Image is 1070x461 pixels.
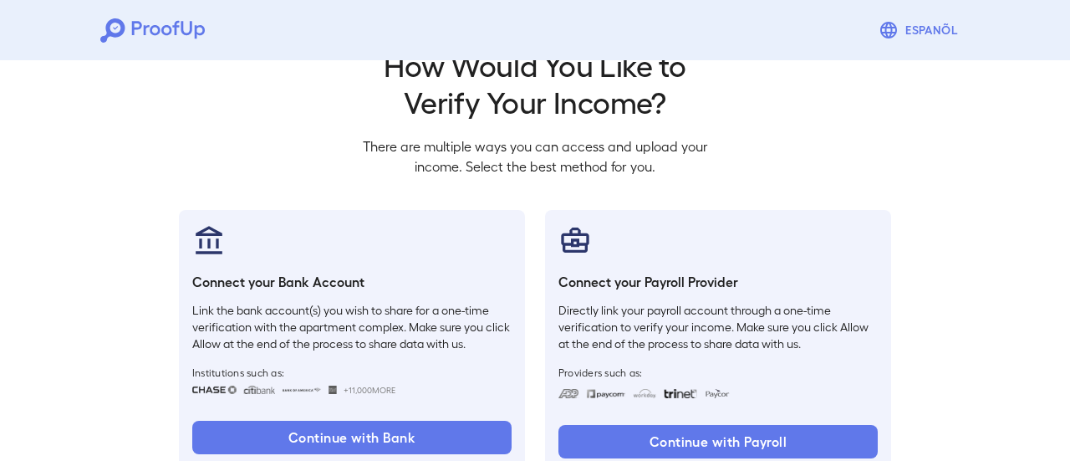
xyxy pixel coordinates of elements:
img: wellsfargo.svg [329,386,338,394]
img: adp.svg [558,389,579,398]
p: Link the bank account(s) you wish to share for a one-time verification with the apartment complex... [192,302,512,352]
img: citibank.svg [243,386,275,394]
img: paycom.svg [586,389,626,398]
img: bankAccount.svg [192,223,226,257]
p: Directly link your payroll account through a one-time verification to verify your income. Make su... [558,302,878,352]
img: chase.svg [192,386,237,394]
p: There are multiple ways you can access and upload your income. Select the best method for you. [349,136,721,177]
span: +11,000 More [344,383,395,397]
button: Continue with Bank [192,421,512,454]
img: workday.svg [633,389,657,398]
img: trinet.svg [664,389,697,398]
h6: Connect your Bank Account [192,272,512,292]
button: Continue with Payroll [558,425,878,458]
h2: How Would You Like to Verify Your Income? [349,46,721,120]
img: payrollProvider.svg [558,223,592,257]
img: bankOfAmerica.svg [282,386,322,394]
span: Institutions such as: [192,366,512,379]
img: paycon.svg [704,389,730,398]
span: Providers such as: [558,366,878,379]
button: Espanõl [872,13,970,47]
h6: Connect your Payroll Provider [558,272,878,292]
